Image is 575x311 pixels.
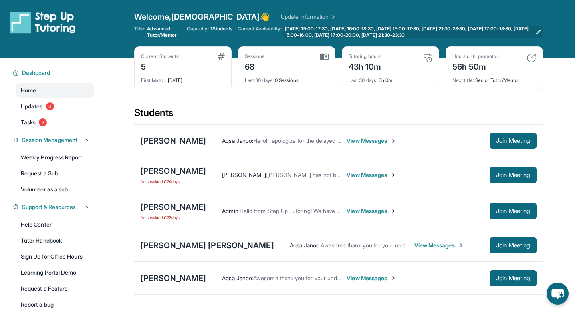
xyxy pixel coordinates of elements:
div: Sessions [245,53,265,60]
button: Join Meeting [490,203,537,219]
span: Join Meeting [496,276,530,281]
span: First Match : [141,77,167,83]
span: View Messages [347,207,397,215]
span: Updates [21,102,43,110]
span: Welcome, [DEMOGRAPHIC_DATA] 👋 [134,11,270,22]
div: [PERSON_NAME] [141,201,206,213]
a: Volunteer as a sub [16,182,94,197]
button: Dashboard [19,69,89,77]
span: No session in 123 days [141,214,206,221]
img: Chevron-Right [390,208,397,214]
img: Chevron-Right [390,138,397,144]
span: Support & Resources [22,203,76,211]
span: View Messages [347,137,397,145]
span: 3 [39,118,47,126]
a: Request a Sub [16,166,94,181]
a: Update Information [281,13,337,21]
div: 56h 50m [452,60,500,72]
div: [PERSON_NAME] [141,273,206,284]
div: Current Students [141,53,179,60]
a: Request a Feature [16,281,94,296]
div: Students [134,106,543,124]
div: Tutoring hours [349,53,381,60]
span: Aqsa Janoo : [290,242,321,249]
span: View Messages [414,241,464,249]
div: [PERSON_NAME] [PERSON_NAME] [141,240,274,251]
span: View Messages [347,274,397,282]
img: Chevron-Right [390,275,397,281]
div: [DATE] [141,72,225,84]
img: Chevron-Right [458,242,464,249]
img: card [320,53,329,60]
a: Weekly Progress Report [16,150,94,165]
span: Aqsa Janoo : [222,137,253,144]
span: Admin : [222,207,239,214]
span: Join Meeting [496,173,530,177]
span: [DATE] 15:00-17:30, [DATE] 16:00-18:30, [DATE] 15:00-17:30, [DATE] 21:30-23:30, [DATE] 17:00-18:3... [285,26,532,38]
span: Awesome thank you for your understanding! [253,275,365,281]
span: Home [21,86,36,94]
button: Join Meeting [490,133,537,149]
span: [PERSON_NAME] has not been available to reach us. [267,171,400,178]
img: Chevron-Right [390,172,397,178]
img: card [218,53,225,60]
span: Join Meeting [496,243,530,248]
div: 68 [245,60,265,72]
img: Chevron Right [329,13,337,21]
span: Next title : [452,77,474,83]
span: Last 30 days : [245,77,274,83]
img: card [527,53,536,63]
a: Sign Up for Office Hours [16,249,94,264]
span: No session in 124 days [141,178,206,185]
button: Join Meeting [490,167,537,183]
div: 5 [141,60,179,72]
button: Join Meeting [490,270,537,286]
span: 4 [46,102,54,110]
span: Dashboard [22,69,50,77]
div: [PERSON_NAME] [141,165,206,177]
img: card [423,53,432,63]
span: Join Meeting [496,138,530,143]
div: Senior Tutor/Mentor [452,72,536,84]
div: [PERSON_NAME] [141,135,206,146]
span: Aqsa Janoo : [222,275,253,281]
a: [DATE] 15:00-17:30, [DATE] 16:00-18:30, [DATE] 15:00-17:30, [DATE] 21:30-23:30, [DATE] 17:00-18:3... [283,26,543,38]
button: Join Meeting [490,237,537,253]
a: Updates4 [16,99,94,114]
div: 0 Sessions [245,72,329,84]
div: Hours until promotion [452,53,500,60]
button: chat-button [547,283,569,305]
span: 1 Students [210,26,233,32]
span: Session Management [22,136,77,144]
a: Tutor Handbook [16,233,94,248]
img: logo [10,11,76,34]
a: Help Center [16,217,94,232]
span: Awesome thank you for your understanding! [321,242,432,249]
div: 0h 0m [349,72,432,84]
span: Join Meeting [496,209,530,213]
span: Current Availability: [238,26,282,38]
span: Capacity: [187,26,209,32]
span: View Messages [347,171,397,179]
span: [PERSON_NAME] : [222,171,267,178]
span: Tasks [21,118,36,126]
div: 43h 10m [349,60,381,72]
span: Title: [134,26,145,38]
a: Tasks3 [16,115,94,130]
span: Last 30 days : [349,77,377,83]
a: Home [16,83,94,98]
a: Learning Portal Demo [16,265,94,280]
button: Support & Resources [19,203,89,211]
span: Advanced Tutor/Mentor [147,26,182,38]
button: Session Management [19,136,89,144]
